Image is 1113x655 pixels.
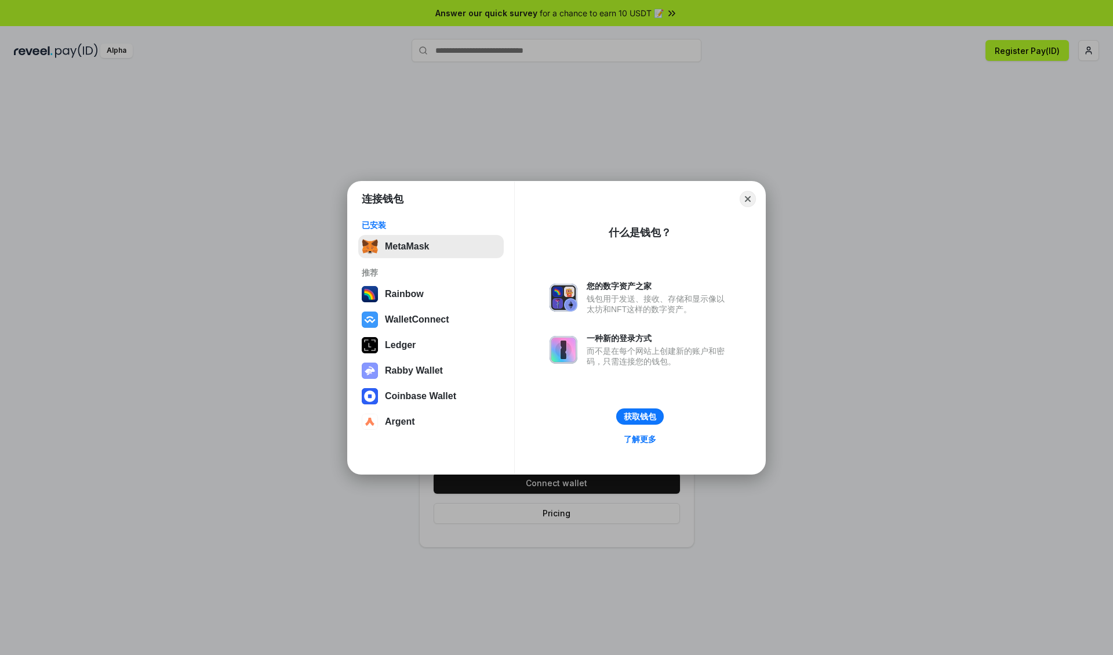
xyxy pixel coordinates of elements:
[362,192,403,206] h1: 连接钱包
[358,235,504,258] button: MetaMask
[362,414,378,430] img: svg+xml,%3Csvg%20width%3D%2228%22%20height%3D%2228%22%20viewBox%3D%220%200%2028%2028%22%20fill%3D...
[385,417,415,427] div: Argent
[385,314,449,325] div: WalletConnect
[362,337,378,353] img: svg+xml,%3Csvg%20xmlns%3D%22http%3A%2F%2Fwww.w3.org%2F2000%2Fsvg%22%20width%3D%2228%22%20height%3...
[740,191,756,207] button: Close
[587,294,730,314] div: 钱包用于发送、接收、存储和显示像以太坊和NFT这样的数字资产。
[587,346,730,367] div: 而不是在每个网站上创建新的账户和密码，只需连接您的钱包。
[385,241,429,252] div: MetaMask
[358,385,504,408] button: Coinbase Wallet
[358,283,504,306] button: Rainbow
[609,226,671,240] div: 什么是钱包？
[587,333,730,343] div: 一种新的登录方式
[362,286,378,302] img: svg+xml,%3Csvg%20width%3D%22120%22%20height%3D%22120%22%20viewBox%3D%220%200%20120%20120%22%20fil...
[587,281,730,291] div: 您的数字资产之家
[617,432,663,447] a: 了解更多
[362,388,378,404] img: svg+xml,%3Csvg%20width%3D%2228%22%20height%3D%2228%22%20viewBox%3D%220%200%2028%2028%22%20fill%3D...
[385,366,443,376] div: Rabby Wallet
[362,220,500,230] div: 已安装
[362,363,378,379] img: svg+xml,%3Csvg%20xmlns%3D%22http%3A%2F%2Fwww.w3.org%2F2000%2Fsvg%22%20fill%3D%22none%22%20viewBox...
[624,411,656,422] div: 获取钱包
[385,340,416,350] div: Ledger
[362,238,378,255] img: svg+xml,%3Csvg%20fill%3D%22none%22%20height%3D%2233%22%20viewBox%3D%220%200%2035%2033%22%20width%...
[362,267,500,278] div: 推荐
[358,334,504,357] button: Ledger
[624,434,656,444] div: 了解更多
[358,359,504,382] button: Rabby Wallet
[362,312,378,328] img: svg+xml,%3Csvg%20width%3D%2228%22%20height%3D%2228%22%20viewBox%3D%220%200%2028%2028%22%20fill%3D...
[385,391,456,401] div: Coinbase Wallet
[550,284,577,312] img: svg+xml,%3Csvg%20xmlns%3D%22http%3A%2F%2Fwww.w3.org%2F2000%2Fsvg%22%20fill%3D%22none%22%20viewBox...
[616,408,664,425] button: 获取钱包
[358,410,504,433] button: Argent
[358,308,504,331] button: WalletConnect
[385,289,424,299] div: Rainbow
[550,336,577,364] img: svg+xml,%3Csvg%20xmlns%3D%22http%3A%2F%2Fwww.w3.org%2F2000%2Fsvg%22%20fill%3D%22none%22%20viewBox...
